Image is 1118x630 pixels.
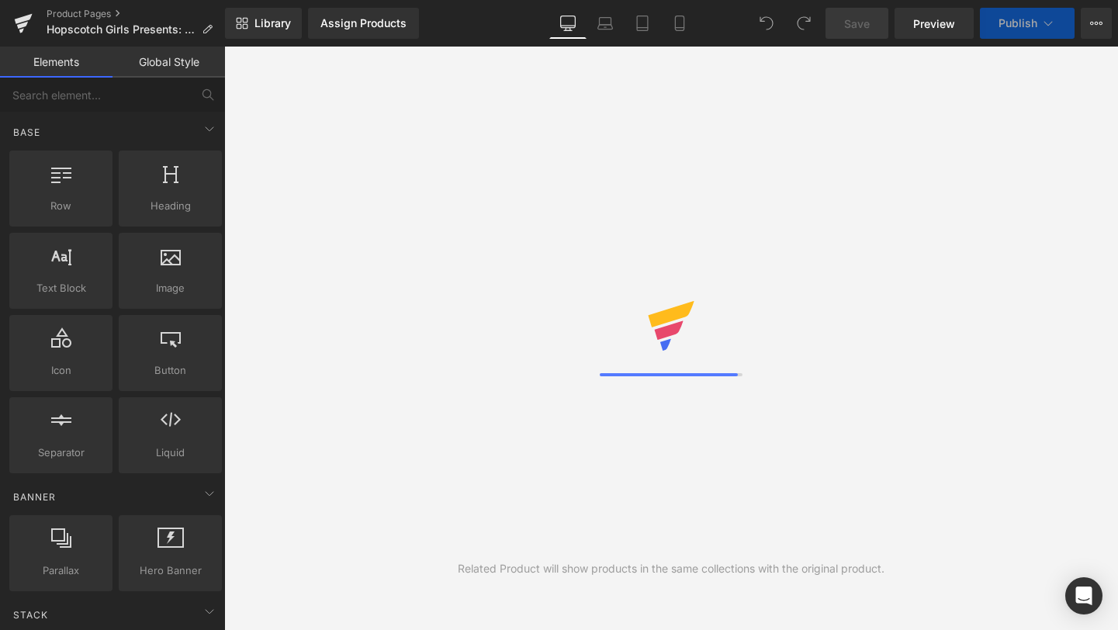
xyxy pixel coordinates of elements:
[661,8,698,39] a: Mobile
[788,8,819,39] button: Redo
[12,607,50,622] span: Stack
[320,17,407,29] div: Assign Products
[14,562,108,579] span: Parallax
[980,8,1075,39] button: Publish
[47,8,225,20] a: Product Pages
[123,445,217,461] span: Liquid
[14,445,108,461] span: Separator
[458,560,884,577] div: Related Product will show products in the same collections with the original product.
[112,47,225,78] a: Global Style
[624,8,661,39] a: Tablet
[1081,8,1112,39] button: More
[751,8,782,39] button: Undo
[47,23,196,36] span: Hopscotch Girls Presents: Spotlight On Zari Product Page
[225,8,302,39] a: New Library
[999,17,1037,29] span: Publish
[12,490,57,504] span: Banner
[844,16,870,32] span: Save
[12,125,42,140] span: Base
[549,8,587,39] a: Desktop
[1065,577,1102,614] div: Open Intercom Messenger
[123,198,217,214] span: Heading
[123,562,217,579] span: Hero Banner
[895,8,974,39] a: Preview
[913,16,955,32] span: Preview
[123,362,217,379] span: Button
[123,280,217,296] span: Image
[254,16,291,30] span: Library
[587,8,624,39] a: Laptop
[14,280,108,296] span: Text Block
[14,198,108,214] span: Row
[14,362,108,379] span: Icon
